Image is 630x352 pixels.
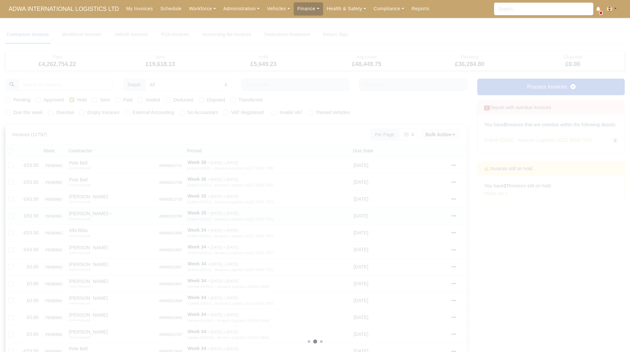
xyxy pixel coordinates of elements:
[370,2,408,15] a: Compliance
[408,2,433,15] a: Reports
[294,2,323,15] a: Finance
[597,320,630,352] iframe: Chat Widget
[5,3,122,16] a: ADWA INTERNATIONAL LOGISTICS LTD
[220,2,263,15] a: Administration
[323,2,370,15] a: Health & Safety
[122,2,157,15] a: My Invoices
[157,2,185,15] a: Schedule
[494,3,593,15] input: Search...
[263,2,294,15] a: Vehicles
[185,2,220,15] a: Workforce
[5,2,122,16] span: ADWA INTERNATIONAL LOGISTICS LTD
